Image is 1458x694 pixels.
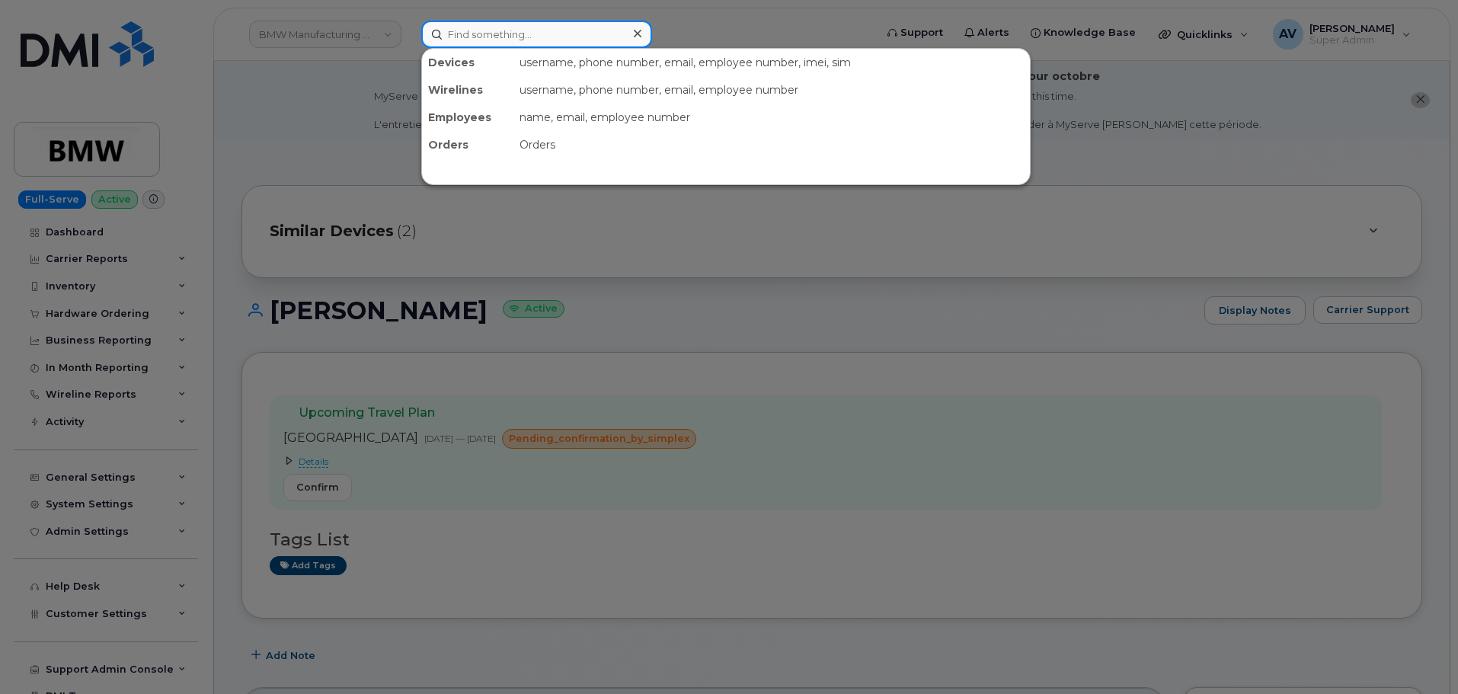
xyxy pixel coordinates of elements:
div: Employees [422,104,513,131]
iframe: Messenger Launcher [1392,628,1447,683]
div: username, phone number, email, employee number [513,76,1030,104]
div: Wirelines [422,76,513,104]
div: Orders [422,131,513,158]
div: username, phone number, email, employee number, imei, sim [513,49,1030,76]
div: Devices [422,49,513,76]
div: Orders [513,131,1030,158]
div: name, email, employee number [513,104,1030,131]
